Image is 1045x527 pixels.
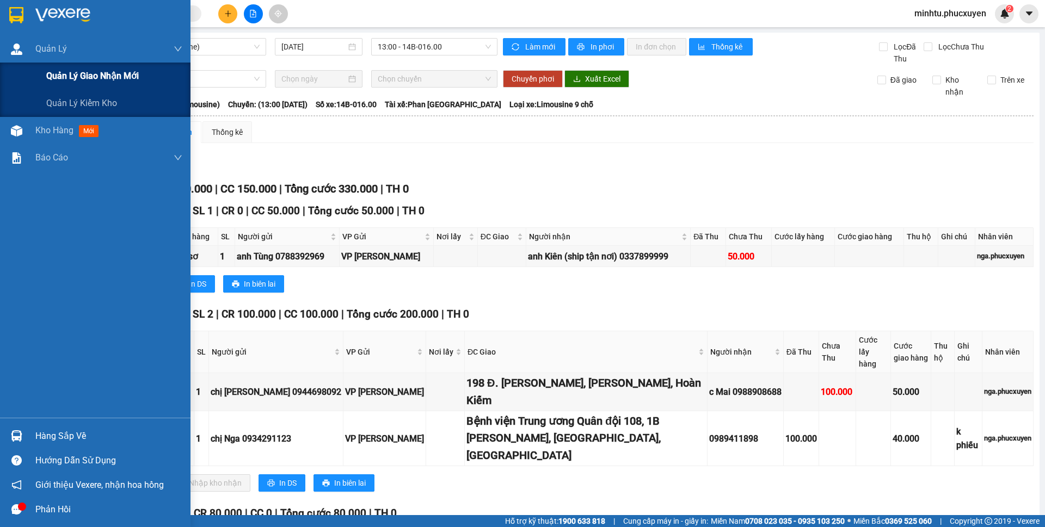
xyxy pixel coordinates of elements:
[223,275,284,293] button: printerIn biên lai
[1007,5,1011,13] span: 2
[709,385,782,399] div: c Mai 0988908688
[220,250,233,263] div: 1
[46,69,139,83] span: Quản lý giao nhận mới
[11,152,22,164] img: solution-icon
[728,250,769,263] div: 50.000
[281,73,346,85] input: Chọn ngày
[819,331,856,373] th: Chưa Thu
[216,204,219,217] span: |
[343,411,426,466] td: VP Hạ Long
[1019,4,1038,23] button: caret-down
[906,7,995,20] span: minhtu.phucxuyen
[698,43,707,52] span: bar-chart
[345,385,424,399] div: VP [PERSON_NAME]
[466,375,705,409] div: 198 Đ. [PERSON_NAME], [PERSON_NAME], Hoàn Kiếm
[380,182,383,195] span: |
[509,98,593,110] span: Loại xe: Limousine 9 chỗ
[985,517,992,525] span: copyright
[346,346,415,358] span: VP Gửi
[322,479,330,488] span: printer
[79,125,99,137] span: mới
[222,308,276,320] span: CR 100.000
[856,331,891,373] th: Cước lấy hàng
[466,413,705,464] div: Bệnh viện Trung ương Quân đội 108, 1B [PERSON_NAME], [GEOGRAPHIC_DATA], [GEOGRAPHIC_DATA]
[1000,9,1010,18] img: icon-new-feature
[941,74,979,98] span: Kho nhận
[35,478,164,492] span: Giới thiệu Vexere, nhận hoa hồng
[481,231,515,243] span: ĐC Giao
[285,182,378,195] span: Tổng cước 330.000
[281,41,346,53] input: 15/10/2025
[220,182,276,195] span: CC 150.000
[982,331,1034,373] th: Nhân viên
[35,452,182,469] div: Hướng dẫn sử dụng
[558,517,605,525] strong: 1900 633 818
[369,507,372,519] span: |
[977,251,1031,262] div: nga.phucxuyen
[308,204,394,217] span: Tổng cước 50.000
[940,515,942,527] span: |
[279,182,282,195] span: |
[437,231,466,243] span: Nơi lấy
[429,346,453,358] span: Nơi lấy
[279,308,281,320] span: |
[853,515,932,527] span: Miền Bắc
[232,280,239,289] span: printer
[237,250,337,263] div: anh Tùng 0788392969
[893,432,930,445] div: 40.000
[216,308,219,320] span: |
[279,477,297,489] span: In DS
[11,480,22,490] span: notification
[996,74,1029,86] span: Trên xe
[904,228,939,246] th: Thu hộ
[984,386,1031,397] div: nga.phucxuyen
[218,228,235,246] th: SL
[577,43,586,52] span: printer
[189,278,206,290] span: In DS
[35,501,182,518] div: Phản hồi
[934,41,986,53] span: Lọc Chưa Thu
[564,70,629,88] button: downloadXuất Excel
[303,204,305,217] span: |
[529,231,679,243] span: Người nhận
[168,474,250,492] button: downloadNhập kho nhận
[847,519,851,523] span: ⚪️
[772,228,835,246] th: Cước lấy hàng
[345,432,424,445] div: VP [PERSON_NAME]
[711,41,744,53] span: Thống kê
[785,432,817,445] div: 100.000
[244,4,263,23] button: file-add
[280,507,366,519] span: Tổng cước 80.000
[613,515,615,527] span: |
[274,10,282,17] span: aim
[889,41,923,65] span: Lọc Đã Thu
[245,507,248,519] span: |
[627,38,686,55] button: In đơn chọn
[313,474,374,492] button: printerIn biên lai
[316,98,377,110] span: Số xe: 14B-016.00
[246,204,249,217] span: |
[984,433,1031,444] div: nga.phucxuyen
[525,41,557,53] span: Làm mới
[397,204,399,217] span: |
[215,182,218,195] span: |
[447,308,469,320] span: TH 0
[196,385,207,399] div: 1
[194,331,209,373] th: SL
[955,331,982,373] th: Ghi chú
[691,228,726,246] th: Đã Thu
[193,308,213,320] span: SL 2
[222,204,243,217] span: CR 0
[11,455,22,466] span: question-circle
[11,125,22,137] img: warehouse-icon
[374,507,397,519] span: TH 0
[35,42,67,55] span: Quản Lý
[385,98,501,110] span: Tài xế: Phan [GEOGRAPHIC_DATA]
[745,517,845,525] strong: 0708 023 035 - 0935 103 250
[975,228,1034,246] th: Nhân viên
[334,477,366,489] span: In biên lai
[212,346,332,358] span: Người gửi
[211,385,341,399] div: chị [PERSON_NAME] 0944698092
[573,75,581,84] span: download
[689,38,753,55] button: bar-chartThống kê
